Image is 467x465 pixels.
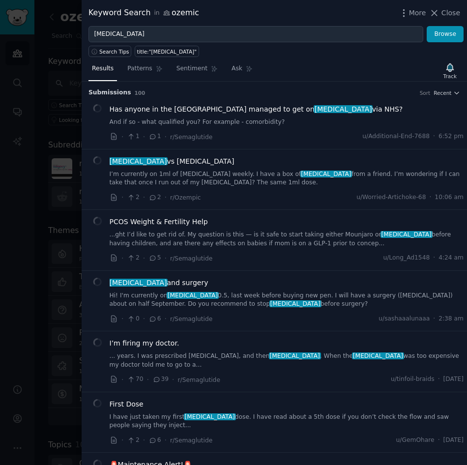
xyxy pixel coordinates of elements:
[434,89,451,96] span: Recent
[143,253,145,263] span: ·
[143,192,145,203] span: ·
[362,132,430,141] span: u/Additional-End-7688
[438,254,464,262] span: 4:24 am
[172,375,174,385] span: ·
[165,132,167,142] span: ·
[110,156,234,167] a: [MEDICAL_DATA]vs [MEDICAL_DATA]
[121,132,123,142] span: ·
[396,436,435,445] span: u/GemOhare
[110,278,208,288] span: and surgery
[420,89,431,96] div: Sort
[269,300,321,307] span: [MEDICAL_DATA]
[88,26,423,43] input: Try a keyword related to your business
[110,338,179,349] a: I’m firing my doctor.
[88,7,199,19] div: Keyword Search ozemic
[356,193,426,202] span: u/Worried-Artichoke-68
[88,61,117,81] a: Results
[92,64,114,73] span: Results
[121,314,123,324] span: ·
[154,9,159,18] span: in
[178,377,220,383] span: r/Semaglutide
[121,375,123,385] span: ·
[110,278,208,288] a: [MEDICAL_DATA]and surgery
[127,315,139,323] span: 0
[228,61,256,81] a: Ask
[127,375,143,384] span: 70
[176,64,207,73] span: Sentiment
[165,192,167,203] span: ·
[110,399,144,409] a: First Dose
[110,291,464,309] a: Hi! I'm currently on[MEDICAL_DATA]0.5, last week before buying new pen. I will have a surgery ([M...
[127,436,139,445] span: 2
[148,193,161,202] span: 2
[121,192,123,203] span: ·
[170,194,201,201] span: r/Ozempic
[88,88,131,97] span: Submission s
[143,132,145,142] span: ·
[399,8,426,18] button: More
[379,315,430,323] span: u/sashaaalunaaa
[438,436,440,445] span: ·
[121,253,123,263] span: ·
[110,217,208,227] a: PCOS Weight & Fertility Help
[110,118,464,127] a: And if so - what qualified you? For example - comorbidity?
[110,156,234,167] span: vs [MEDICAL_DATA]
[429,193,431,202] span: ·
[391,375,435,384] span: u/tinfoil-braids
[148,436,161,445] span: 6
[109,157,168,165] span: [MEDICAL_DATA]
[314,105,373,113] span: [MEDICAL_DATA]
[148,315,161,323] span: 6
[148,254,161,262] span: 5
[438,315,464,323] span: 2:38 am
[165,435,167,445] span: ·
[435,193,464,202] span: 10:06 am
[165,253,167,263] span: ·
[137,48,197,55] div: title:"[MEDICAL_DATA]"
[170,255,212,262] span: r/Semaglutide
[434,89,460,96] button: Recent
[147,375,149,385] span: ·
[121,435,123,445] span: ·
[99,48,129,55] span: Search Tips
[232,64,242,73] span: Ask
[427,26,464,43] button: Browse
[127,254,139,262] span: 2
[165,314,167,324] span: ·
[109,279,168,287] span: [MEDICAL_DATA]
[127,193,139,202] span: 2
[88,46,131,57] button: Search Tips
[173,61,221,81] a: Sentiment
[433,315,435,323] span: ·
[441,8,460,18] span: Close
[152,375,169,384] span: 39
[110,413,464,430] a: I have just taken my first[MEDICAL_DATA]dose. I have read about a 5th dose if you don’t check the...
[438,375,440,384] span: ·
[443,375,464,384] span: [DATE]
[433,132,435,141] span: ·
[380,231,433,238] span: [MEDICAL_DATA]
[352,352,404,359] span: [MEDICAL_DATA]
[110,104,403,115] span: Has anyone in the [GEOGRAPHIC_DATA] managed to get on via NHS?
[148,132,161,141] span: 1
[383,254,430,262] span: u/Long_Ad1548
[124,61,166,81] a: Patterns
[170,316,212,322] span: r/Semaglutide
[135,90,146,96] span: 100
[143,435,145,445] span: ·
[429,8,460,18] button: Close
[110,231,464,248] a: ...ght I’d like to get rid of. My question is this — is it safe to start taking either Mounjaro o...
[443,73,457,80] div: Track
[170,134,212,141] span: r/Semaglutide
[110,104,403,115] a: Has anyone in the [GEOGRAPHIC_DATA] managed to get on[MEDICAL_DATA]via NHS?
[300,171,352,177] span: [MEDICAL_DATA]
[438,132,464,141] span: 6:52 pm
[269,352,321,359] span: [MEDICAL_DATA]
[110,352,464,369] a: ... years. I was prescribed [MEDICAL_DATA], and then[MEDICAL_DATA]. When the[MEDICAL_DATA]was too...
[167,292,219,299] span: [MEDICAL_DATA]
[127,64,152,73] span: Patterns
[110,170,464,187] a: I’m currently on 1ml of [MEDICAL_DATA] weekly. I have a box of[MEDICAL_DATA]from a friend. I’m wo...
